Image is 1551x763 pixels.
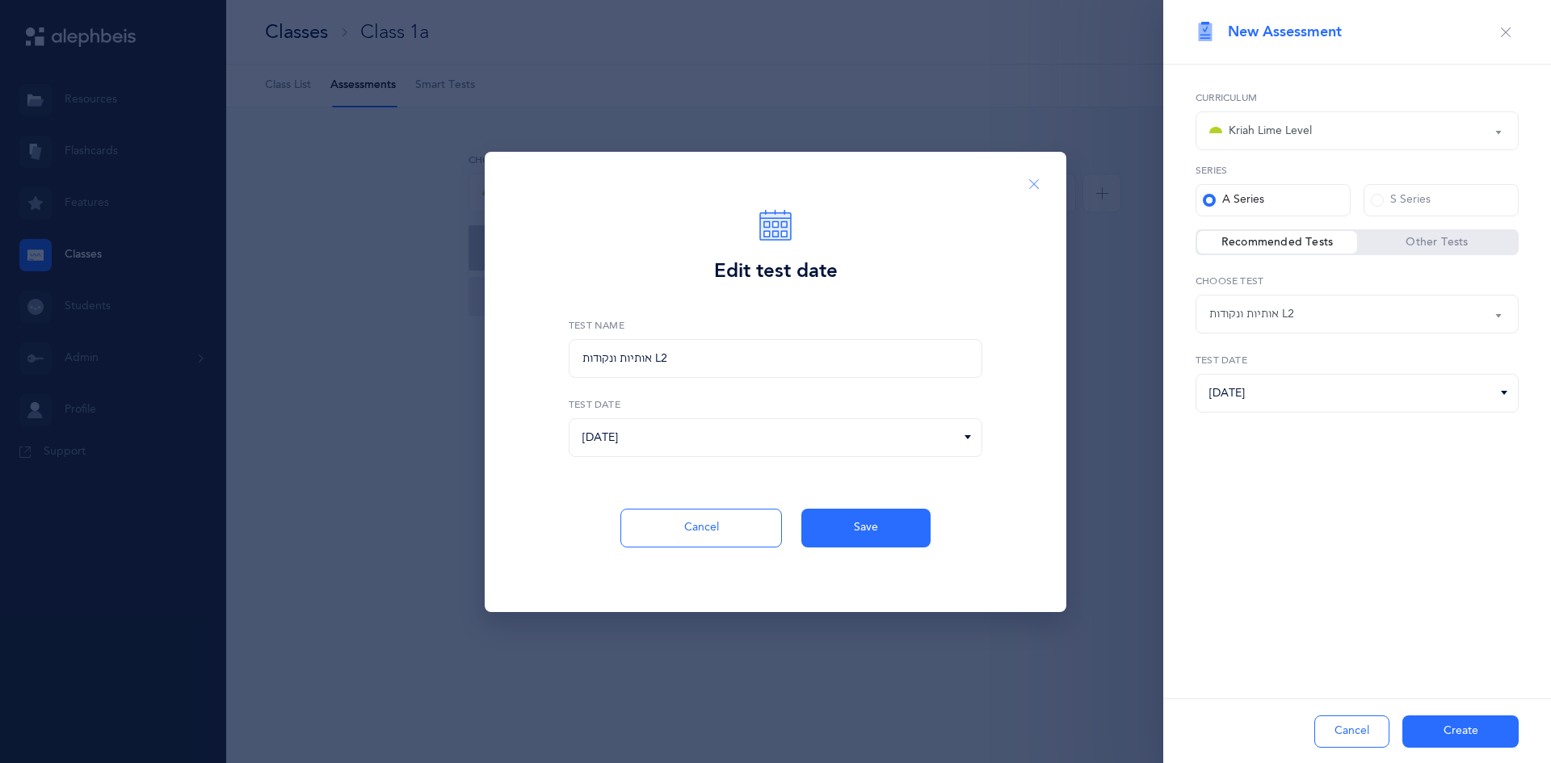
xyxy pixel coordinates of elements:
[569,339,982,378] div: אותיות ונקודות L2
[854,519,878,536] span: Save
[801,509,931,547] button: Save
[754,203,797,247] img: calendar.svg
[569,397,982,412] label: Test date
[714,257,838,286] div: Edit test date
[1015,165,1053,204] button: Close
[569,318,982,333] label: Test Name
[620,509,782,547] button: Cancel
